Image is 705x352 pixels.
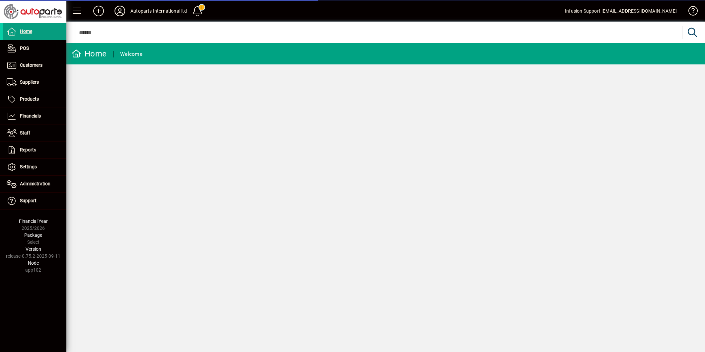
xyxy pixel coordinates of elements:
span: Package [24,232,42,238]
a: Customers [3,57,66,74]
a: Support [3,193,66,209]
span: Node [28,260,39,266]
button: Add [88,5,109,17]
span: Products [20,96,39,102]
a: Administration [3,176,66,192]
div: Autoparts International ltd [130,6,187,16]
span: Reports [20,147,36,152]
span: Administration [20,181,50,186]
span: Version [26,246,41,252]
button: Profile [109,5,130,17]
a: Suppliers [3,74,66,91]
a: Reports [3,142,66,158]
span: Financials [20,113,41,119]
a: Settings [3,159,66,175]
div: Infusion Support [EMAIL_ADDRESS][DOMAIN_NAME] [565,6,677,16]
span: Support [20,198,37,203]
a: POS [3,40,66,57]
a: Financials [3,108,66,125]
span: Suppliers [20,79,39,85]
span: Customers [20,62,42,68]
span: Staff [20,130,30,135]
a: Knowledge Base [683,1,697,23]
span: Settings [20,164,37,169]
span: POS [20,45,29,51]
a: Products [3,91,66,108]
a: Staff [3,125,66,141]
div: Welcome [120,49,142,59]
span: Home [20,29,32,34]
span: Financial Year [19,219,48,224]
div: Home [71,48,107,59]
